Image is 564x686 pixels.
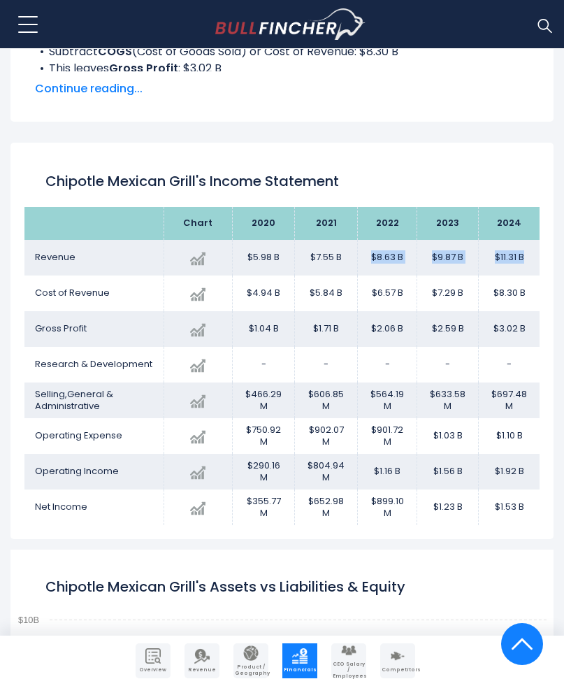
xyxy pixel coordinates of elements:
a: Company Revenue [185,643,219,678]
td: $1.16 B [358,454,417,490]
td: $290.16 M [233,454,295,490]
td: $7.29 B [417,276,479,311]
td: $697.48 M [479,383,540,418]
td: $5.98 B [233,240,295,276]
th: 2023 [417,207,479,240]
span: Continue reading... [35,80,529,97]
span: Financials [284,667,316,673]
td: $750.92 M [233,418,295,454]
td: $8.30 B [479,276,540,311]
td: $1.56 B [417,454,479,490]
td: $9.87 B [417,240,479,276]
span: Selling,General & Administrative [35,387,113,413]
td: $11.31 B [479,240,540,276]
span: Gross Profit [35,322,87,335]
td: $1.10 B [479,418,540,454]
th: 2022 [358,207,417,240]
span: Cost of Revenue [35,286,110,299]
td: $466.29 M [233,383,295,418]
td: $652.98 M [295,490,358,525]
img: bullfincher logo [215,8,366,41]
th: 2020 [233,207,295,240]
span: Revenue [186,667,218,673]
span: Product / Geography [235,664,267,676]
td: - [417,347,479,383]
a: Go to homepage [215,8,366,41]
span: Research & Development [35,357,152,371]
td: - [479,347,540,383]
td: $4.94 B [233,276,295,311]
td: $1.04 B [233,311,295,347]
a: Company Product/Geography [233,643,268,678]
td: $8.63 B [358,240,417,276]
span: Competitors [382,667,414,673]
td: $5.84 B [295,276,358,311]
span: Operating Income [35,464,119,478]
text: $10B [18,615,39,625]
td: $3.02 B [479,311,540,347]
td: $2.59 B [417,311,479,347]
td: - [295,347,358,383]
th: Chart [164,207,233,240]
td: $6.57 B [358,276,417,311]
span: Overview [137,667,169,673]
td: $633.58 M [417,383,479,418]
td: $1.92 B [479,454,540,490]
b: Gross Profit [109,60,178,76]
td: $899.10 M [358,490,417,525]
span: CEO Salary / Employees [333,662,365,679]
span: Revenue [35,250,75,264]
b: COGS [98,43,132,59]
td: $902.07 M [295,418,358,454]
td: $1.53 B [479,490,540,525]
td: $7.55 B [295,240,358,276]
td: $355.77 M [233,490,295,525]
a: Company Financials [282,643,317,678]
td: - [358,347,417,383]
td: $901.72 M [358,418,417,454]
td: $1.71 B [295,311,358,347]
span: Net Income [35,500,87,513]
th: 2024 [479,207,540,240]
h1: Chipotle Mexican Grill's Income Statement [45,171,519,192]
td: $1.23 B [417,490,479,525]
li: This leaves : $3.02 B [35,60,529,77]
td: $1.03 B [417,418,479,454]
td: $564.19 M [358,383,417,418]
a: Company Overview [136,643,171,678]
span: Operating Expense [35,429,122,442]
li: Subtract (Cost of Goods Sold) or Cost of Revenue: $8.30 B [35,43,529,60]
td: $606.85 M [295,383,358,418]
a: Company Competitors [380,643,415,678]
td: $2.06 B [358,311,417,347]
a: Company Employees [331,643,366,678]
td: - [233,347,295,383]
td: $804.94 M [295,454,358,490]
th: 2021 [295,207,358,240]
tspan: Chipotle Mexican Grill's Assets vs Liabilities & Equity [45,577,405,596]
